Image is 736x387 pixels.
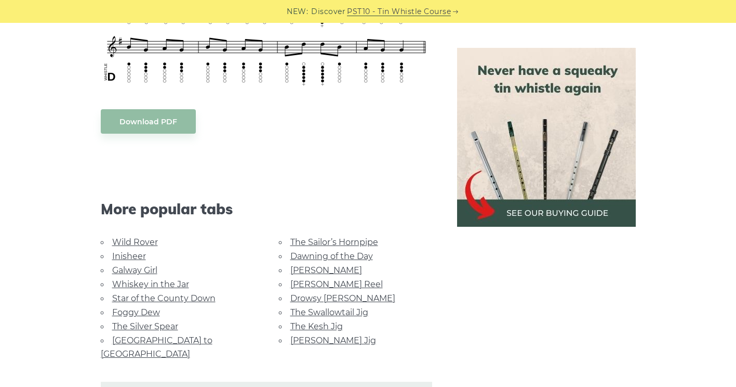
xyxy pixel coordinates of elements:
[290,265,362,275] a: [PERSON_NAME]
[290,307,368,317] a: The Swallowtail Jig
[101,200,432,218] span: More popular tabs
[112,307,160,317] a: Foggy Dew
[457,48,636,227] img: tin whistle buying guide
[101,109,196,134] a: Download PDF
[287,6,308,18] span: NEW:
[112,321,178,331] a: The Silver Spear
[290,321,343,331] a: The Kesh Jig
[112,279,189,289] a: Whiskey in the Jar
[290,251,373,261] a: Dawning of the Day
[112,237,158,247] a: Wild Rover
[112,293,216,303] a: Star of the County Down
[311,6,345,18] span: Discover
[290,279,383,289] a: [PERSON_NAME] Reel
[101,336,212,359] a: [GEOGRAPHIC_DATA] to [GEOGRAPHIC_DATA]
[112,251,146,261] a: Inisheer
[290,293,395,303] a: Drowsy [PERSON_NAME]
[290,336,376,345] a: [PERSON_NAME] Jig
[347,6,451,18] a: PST10 - Tin Whistle Course
[290,237,378,247] a: The Sailor’s Hornpipe
[112,265,157,275] a: Galway Girl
